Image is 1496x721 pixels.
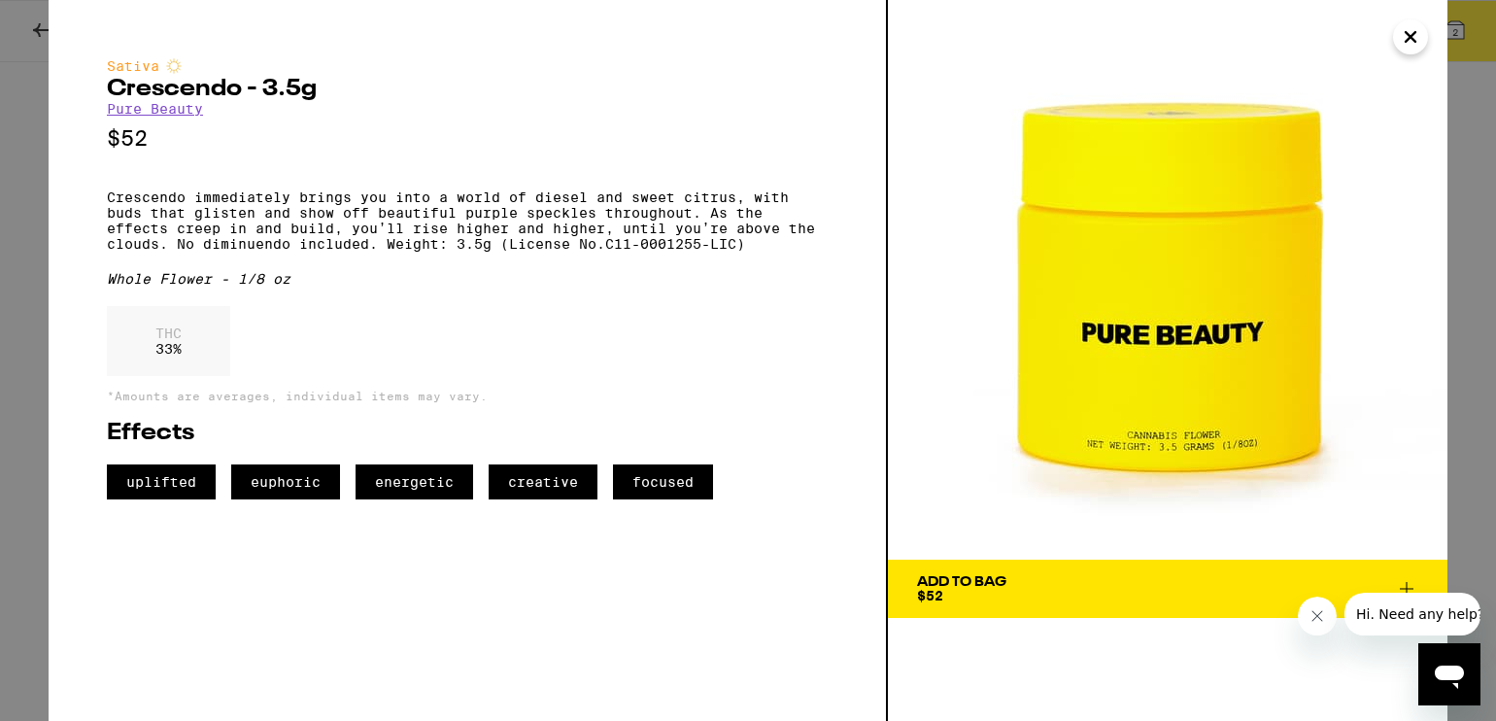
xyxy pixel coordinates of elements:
[107,58,828,74] div: Sativa
[12,14,140,29] span: Hi. Need any help?
[917,588,943,603] span: $52
[107,390,828,402] p: *Amounts are averages, individual items may vary.
[107,271,828,287] div: Whole Flower - 1/8 oz
[613,464,713,499] span: focused
[107,78,828,101] h2: Crescendo - 3.5g
[107,101,203,117] a: Pure Beauty
[917,575,1006,589] div: Add To Bag
[1344,593,1480,635] iframe: Message from company
[155,326,182,341] p: THC
[107,126,828,151] p: $52
[107,306,230,376] div: 33 %
[489,464,597,499] span: creative
[1298,597,1337,635] iframe: Close message
[107,189,828,252] p: Crescendo immediately brings you into a world of diesel and sweet citrus, with buds that glisten ...
[231,464,340,499] span: euphoric
[107,422,828,445] h2: Effects
[166,58,182,74] img: sativaColor.svg
[1418,643,1480,705] iframe: Button to launch messaging window
[1393,19,1428,54] button: Close
[356,464,473,499] span: energetic
[107,464,216,499] span: uplifted
[888,560,1447,618] button: Add To Bag$52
